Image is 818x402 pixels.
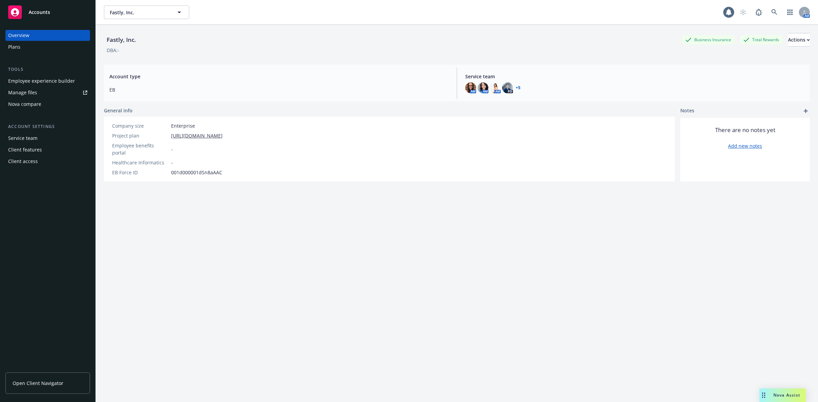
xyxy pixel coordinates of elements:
[5,76,90,86] a: Employee experience builder
[759,388,806,402] button: Nova Assist
[109,86,449,93] span: EB
[171,169,222,176] span: 001d000001dSn8aAAC
[682,35,734,44] div: Business Insurance
[8,87,37,98] div: Manage files
[104,5,189,19] button: Fastly, Inc.
[5,123,90,130] div: Account settings
[5,42,90,52] a: Plans
[112,142,168,156] div: Employee benefits portal
[5,99,90,110] a: Nova compare
[490,82,501,93] img: photo
[516,86,520,90] a: +5
[788,33,810,46] div: Actions
[478,82,488,93] img: photo
[171,146,173,153] span: -
[171,132,223,139] a: [URL][DOMAIN_NAME]
[8,76,75,86] div: Employee experience builder
[8,144,42,155] div: Client features
[752,5,766,19] a: Report a Bug
[171,159,173,166] span: -
[171,122,195,129] span: Enterprise
[802,107,810,115] a: add
[465,82,476,93] img: photo
[768,5,781,19] a: Search
[5,133,90,144] a: Service team
[8,133,37,144] div: Service team
[5,66,90,73] div: Tools
[112,169,168,176] div: EB Force ID
[104,107,133,114] span: General info
[29,10,50,15] span: Accounts
[112,132,168,139] div: Project plan
[109,73,449,80] span: Account type
[8,156,38,167] div: Client access
[110,9,169,16] span: Fastly, Inc.
[104,35,139,44] div: Fastly, Inc.
[112,159,168,166] div: Healthcare Informatics
[759,388,768,402] div: Drag to move
[5,156,90,167] a: Client access
[788,33,810,47] button: Actions
[8,42,20,52] div: Plans
[13,380,63,387] span: Open Client Navigator
[740,35,783,44] div: Total Rewards
[465,73,804,80] span: Service team
[8,30,29,41] div: Overview
[8,99,41,110] div: Nova compare
[773,392,800,398] span: Nova Assist
[5,87,90,98] a: Manage files
[502,82,513,93] img: photo
[107,47,119,54] div: DBA: -
[5,144,90,155] a: Client features
[112,122,168,129] div: Company size
[783,5,797,19] a: Switch app
[736,5,750,19] a: Start snowing
[728,142,762,149] a: Add new notes
[5,30,90,41] a: Overview
[715,126,775,134] span: There are no notes yet
[680,107,694,115] span: Notes
[5,3,90,22] a: Accounts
